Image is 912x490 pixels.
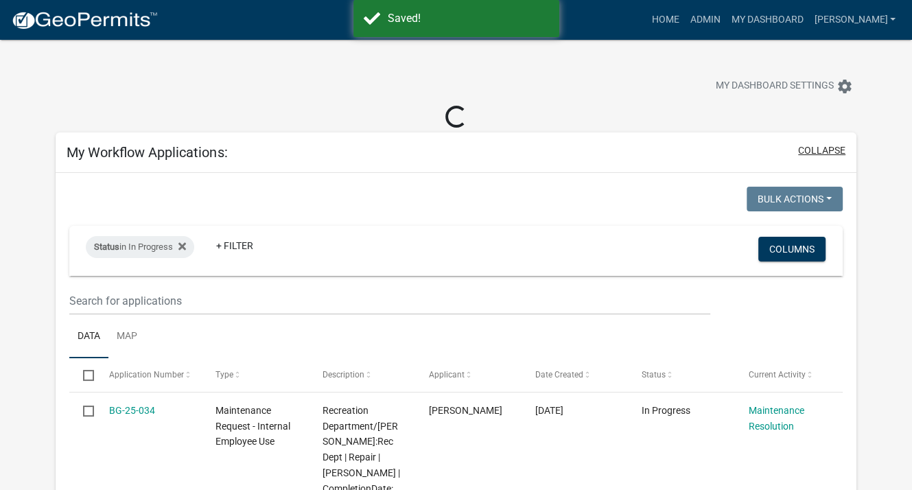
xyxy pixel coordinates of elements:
datatable-header-cell: Application Number [96,358,202,391]
input: Search for applications [69,287,710,315]
span: 07/28/2025 [535,405,563,416]
datatable-header-cell: Status [629,358,735,391]
span: Application Number [109,370,184,380]
span: Applicant [429,370,465,380]
a: My Dashboard [725,7,808,33]
a: Data [69,315,108,359]
a: Maintenance Resolution [748,405,804,432]
a: Home [646,7,684,33]
button: collapse [798,143,845,158]
datatable-header-cell: Date Created [522,358,629,391]
a: Map [108,315,145,359]
datatable-header-cell: Current Activity [735,358,841,391]
button: Bulk Actions [747,187,843,211]
span: In Progress [642,405,690,416]
span: Type [215,370,233,380]
datatable-header-cell: Applicant [416,358,522,391]
datatable-header-cell: Type [202,358,309,391]
a: Admin [684,7,725,33]
span: My Dashboard Settings [716,78,834,95]
span: Paul Metz [429,405,502,416]
div: in In Progress [86,236,194,258]
i: settings [837,78,853,95]
datatable-header-cell: Select [69,358,95,391]
h5: My Workflow Applications: [67,144,227,161]
button: Columns [758,237,826,261]
a: [PERSON_NAME] [808,7,901,33]
button: My Dashboard Settingssettings [705,73,864,100]
span: Status [642,370,666,380]
span: Status [94,242,119,252]
a: BG-25-034 [109,405,155,416]
span: Maintenance Request - Internal Employee Use [215,405,290,447]
datatable-header-cell: Description [309,358,415,391]
div: Saved! [388,10,549,27]
span: Current Activity [748,370,805,380]
span: Date Created [535,370,583,380]
a: + Filter [205,233,264,258]
span: Description [322,370,364,380]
